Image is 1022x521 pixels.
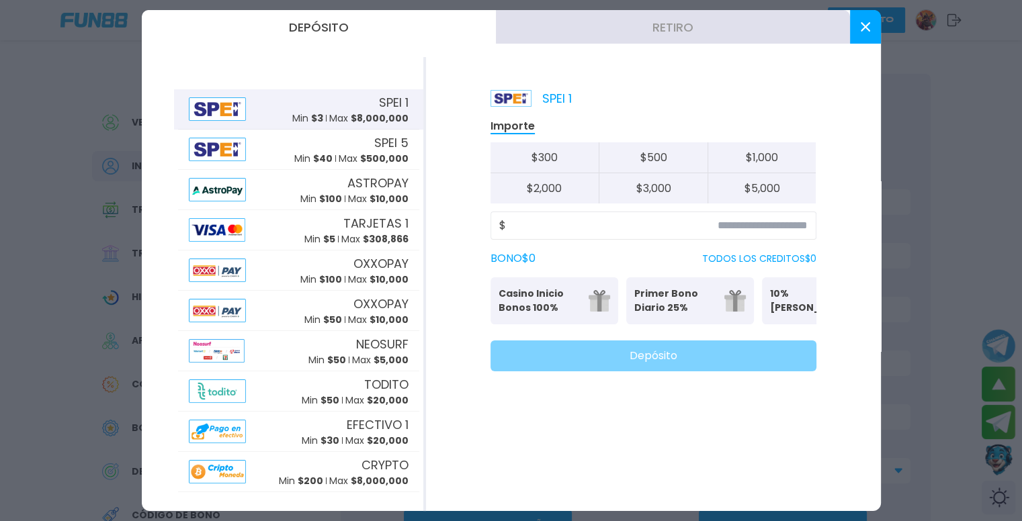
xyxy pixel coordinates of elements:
button: AlipayNEOSURFMin $50Max $5,000 [174,331,423,371]
p: Max [348,192,409,206]
img: Alipay [189,258,247,282]
p: Min [292,111,323,126]
p: Min [294,152,333,166]
img: Alipay [189,379,247,403]
span: $ 5,000 [374,353,409,367]
p: Casino Inicio Bonos 100% [499,287,581,315]
span: $ 20,000 [367,434,409,447]
button: 10% [PERSON_NAME] [762,277,890,324]
span: $ 200 [298,474,323,487]
button: $500 [599,142,708,173]
p: Min [300,273,342,287]
button: $2,000 [491,173,599,203]
img: Alipay [189,339,245,363]
p: Max [341,232,409,246]
p: Max [339,152,409,166]
button: Depósito [142,10,496,44]
button: Depósito [491,340,816,371]
span: $ 8,000,000 [351,111,409,125]
span: $ 3 [311,111,323,125]
span: $ 50 [327,353,346,367]
span: SPEI 5 [374,134,409,152]
img: gift [724,290,746,312]
span: $ 8,000,000 [351,474,409,487]
button: AlipayTODITOMin $50Max $20,000 [174,371,423,412]
img: Alipay [189,138,247,161]
button: AlipaySPEI 1Min $3Max $8,000,000 [174,89,423,130]
img: Alipay [189,299,247,322]
p: TODOS LOS CREDITOS $ 0 [702,252,816,266]
p: Max [345,434,409,448]
button: AlipayOXXOPAYMin $100Max $10,000 [174,250,423,291]
button: $1,000 [708,142,816,173]
p: Min [279,474,323,488]
button: AlipayOXXOPAYMin $50Max $10,000 [174,291,423,331]
span: $ 10,000 [370,313,409,326]
button: Primer Bono Diario 25% [626,277,754,324]
button: Casino Inicio Bonos 100% [491,277,618,324]
button: AlipayASTROPAYMin $100Max $10,000 [174,170,423,210]
span: ASTROPAY [347,174,409,192]
span: $ 50 [321,393,339,407]
img: gift [589,290,610,312]
button: AlipayEFECTIVO 1Min $30Max $20,000 [174,412,423,452]
span: $ 10,000 [370,273,409,286]
span: $ 40 [313,152,333,165]
span: NEOSURF [356,335,409,353]
p: Max [348,273,409,287]
span: $ 10,000 [370,192,409,205]
img: Alipay [189,97,247,121]
label: BONO $ 0 [491,250,536,267]
img: Alipay [189,178,247,201]
span: $ 100 [319,192,342,205]
p: SPEI 1 [491,89,572,107]
p: Min [304,313,342,327]
span: OXXOPAY [353,254,409,273]
span: $ 20,000 [367,393,409,407]
button: AlipayCRYPTOMin $200Max $8,000,000 [174,452,423,492]
p: Max [345,393,409,408]
span: TODITO [364,375,409,393]
button: $300 [491,142,599,173]
img: Alipay [189,218,245,242]
p: Min [302,393,339,408]
p: Max [329,111,409,126]
p: Min [308,353,346,367]
p: Primer Bono Diario 25% [634,287,716,315]
p: Importe [491,119,535,134]
p: Max [348,313,409,327]
span: $ 100 [319,273,342,286]
button: AlipaySPEI 5Min $40Max $500,000 [174,130,423,170]
span: $ 308,866 [363,232,409,246]
img: Platform Logo [491,90,531,107]
button: Retiro [496,10,850,44]
span: $ 500,000 [360,152,409,165]
span: SPEI 1 [379,93,409,111]
button: $5,000 [708,173,816,203]
p: Max [329,474,409,488]
span: $ [499,218,506,234]
p: Min [304,232,335,246]
span: TARJETAS 1 [343,214,409,232]
p: Min [300,192,342,206]
button: AlipayTARJETAS 1Min $5Max $308,866 [174,210,423,250]
p: Min [302,434,339,448]
span: OXXOPAY [353,295,409,313]
p: 10% [PERSON_NAME] [770,287,852,315]
img: Alipay [189,460,247,483]
button: $3,000 [599,173,708,203]
span: $ 50 [323,313,342,326]
p: Max [352,353,409,367]
img: Alipay [189,420,247,443]
span: $ 30 [321,434,339,447]
span: EFECTIVO 1 [347,416,409,434]
span: $ 5 [323,232,335,246]
span: CRYPTO [361,456,409,474]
